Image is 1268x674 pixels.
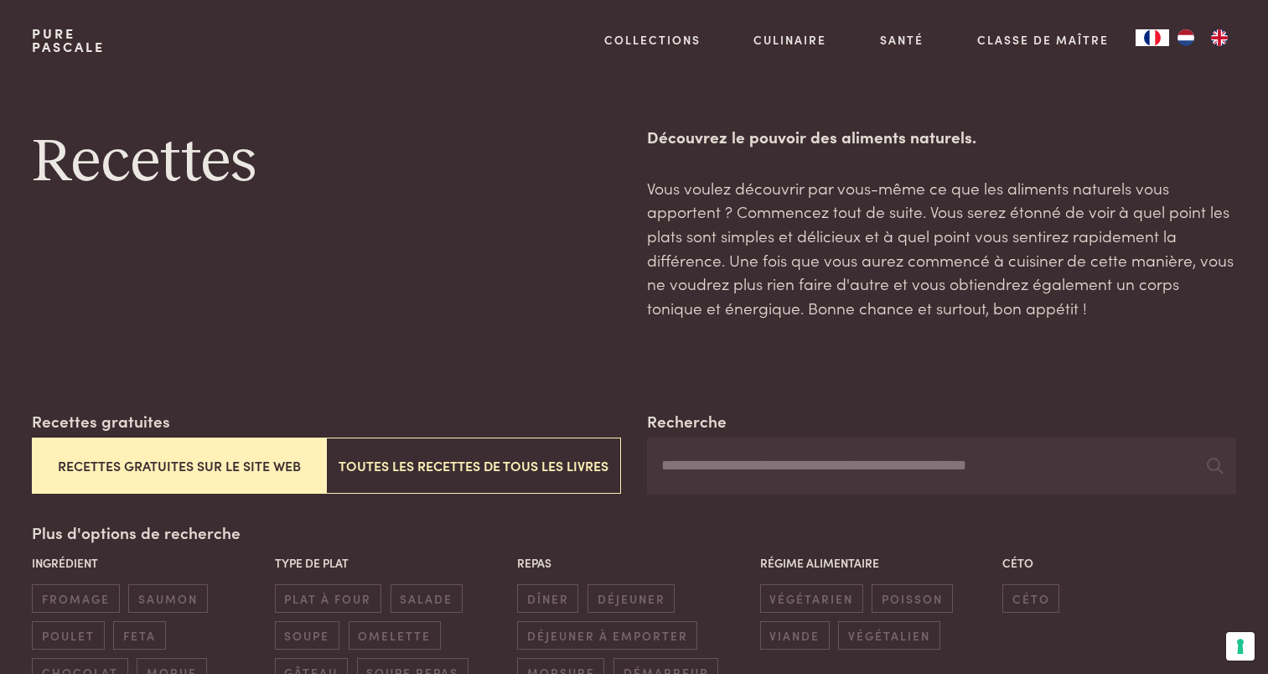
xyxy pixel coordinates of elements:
[604,31,701,49] a: Collections
[1203,29,1236,46] a: EN
[647,125,976,148] strong: Découvrez le pouvoir des aliments naturels.
[391,584,463,612] span: salade
[587,584,675,612] span: déjeuner
[760,554,994,572] p: Régime alimentaire
[1226,632,1255,661] button: Vos préférences en matière de consentement pour les technologies de suivi
[32,584,119,612] span: fromage
[275,554,509,572] p: Type de plat
[517,584,578,612] span: dîner
[647,176,1235,320] p: Vous voulez découvrir par vous-même ce que les aliments naturels vous apportent ? Commencez tout ...
[1002,584,1059,612] span: céto
[647,409,727,433] label: Recherche
[977,31,1109,49] a: Classe de maître
[1002,554,1236,572] p: Céto
[1136,29,1236,46] aside: Language selected: Français
[275,621,339,649] span: soupe
[1136,29,1169,46] div: Language
[880,31,924,49] a: Santé
[32,621,104,649] span: poulet
[349,621,441,649] span: omelette
[326,438,620,494] button: Toutes les recettes de tous les livres
[1169,29,1203,46] a: NL
[753,31,826,49] a: Culinaire
[838,621,939,649] span: végétalien
[760,584,863,612] span: végétarien
[517,554,751,572] p: Repas
[113,621,165,649] span: feta
[32,438,326,494] button: Recettes gratuites sur le site web
[128,584,207,612] span: saumon
[32,409,170,433] label: Recettes gratuites
[1136,29,1169,46] a: FR
[760,621,830,649] span: viande
[872,584,952,612] span: poisson
[517,621,697,649] span: déjeuner à emporter
[1169,29,1236,46] ul: Language list
[32,554,266,572] p: Ingrédient
[275,584,381,612] span: plat à four
[32,27,105,54] a: PurePascale
[32,125,620,200] h1: Recettes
